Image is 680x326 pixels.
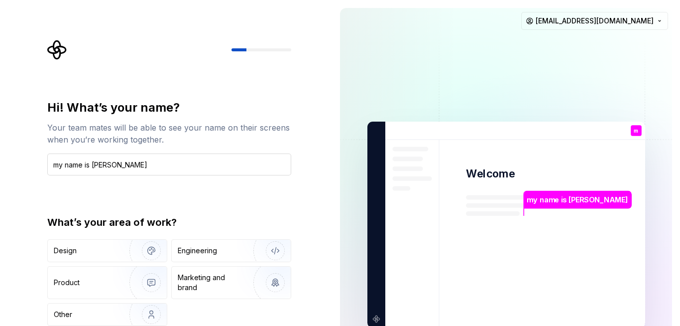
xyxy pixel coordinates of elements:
svg: Supernova Logo [47,40,67,60]
div: Other [54,310,72,320]
span: [EMAIL_ADDRESS][DOMAIN_NAME] [536,16,654,26]
input: Han Solo [47,154,291,175]
div: What’s your area of work? [47,215,291,229]
div: Engineering [178,246,217,256]
p: Welcome [466,166,515,181]
p: my name is [PERSON_NAME] [527,194,628,205]
div: Design [54,246,77,256]
div: Marketing and brand [178,273,245,293]
button: [EMAIL_ADDRESS][DOMAIN_NAME] [521,12,668,30]
div: Your team mates will be able to see your name on their screens when you’re working together. [47,122,291,146]
div: Product [54,278,80,288]
p: m [634,128,639,134]
div: Hi! What’s your name? [47,100,291,116]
